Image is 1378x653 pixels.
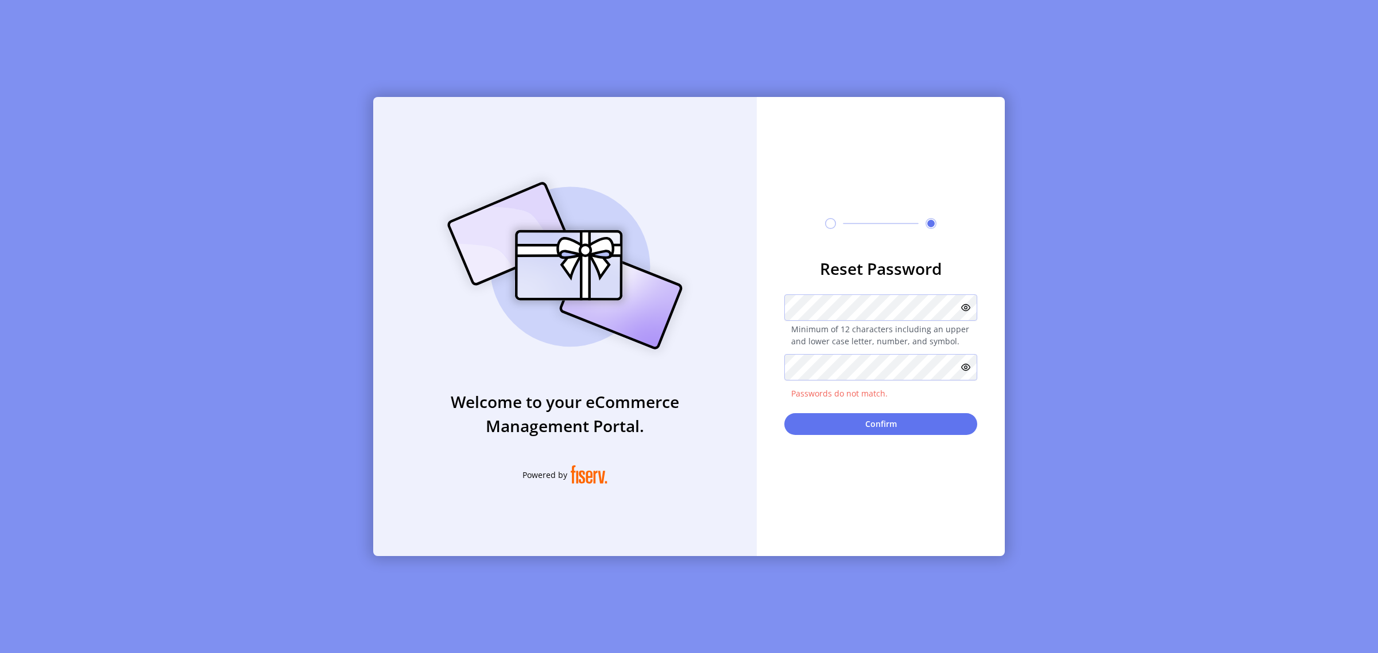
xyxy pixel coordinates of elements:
[784,256,977,281] h3: Reset Password
[784,413,977,435] button: Confirm
[784,387,977,399] span: Passwords do not match.
[430,169,700,362] img: card_Illustration.svg
[522,469,567,481] span: Powered by
[373,390,757,438] h3: Welcome to your eCommerce Management Portal.
[784,323,977,347] span: Minimum of 12 characters including an upper and lower case letter, number, and symbol.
